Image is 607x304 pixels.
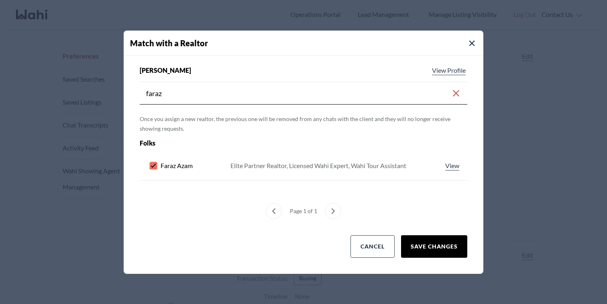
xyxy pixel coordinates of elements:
a: View profile [430,66,467,75]
div: Page 1 of 1 [287,203,320,219]
p: Once you assign a new realtor, the previous one will be removed from any chats with the client an... [140,114,467,134]
button: Save Changes [401,235,467,258]
button: Cancel [350,235,395,258]
nav: Match with an agent menu pagination [140,203,467,219]
span: [PERSON_NAME] [140,66,191,75]
input: Search input [146,86,451,101]
a: View profile [444,161,461,170]
h4: Match with a Realtor [130,37,483,49]
div: Elite Partner Realtor, Licensed Wahi Expert, Wahi Tour Assistant [230,161,406,170]
button: previous page [266,203,282,219]
button: Clear search [451,86,461,101]
button: next page [325,203,341,219]
div: Folks [140,138,402,148]
button: Close Modal [467,39,477,48]
span: Faraz Azam [161,161,193,170]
